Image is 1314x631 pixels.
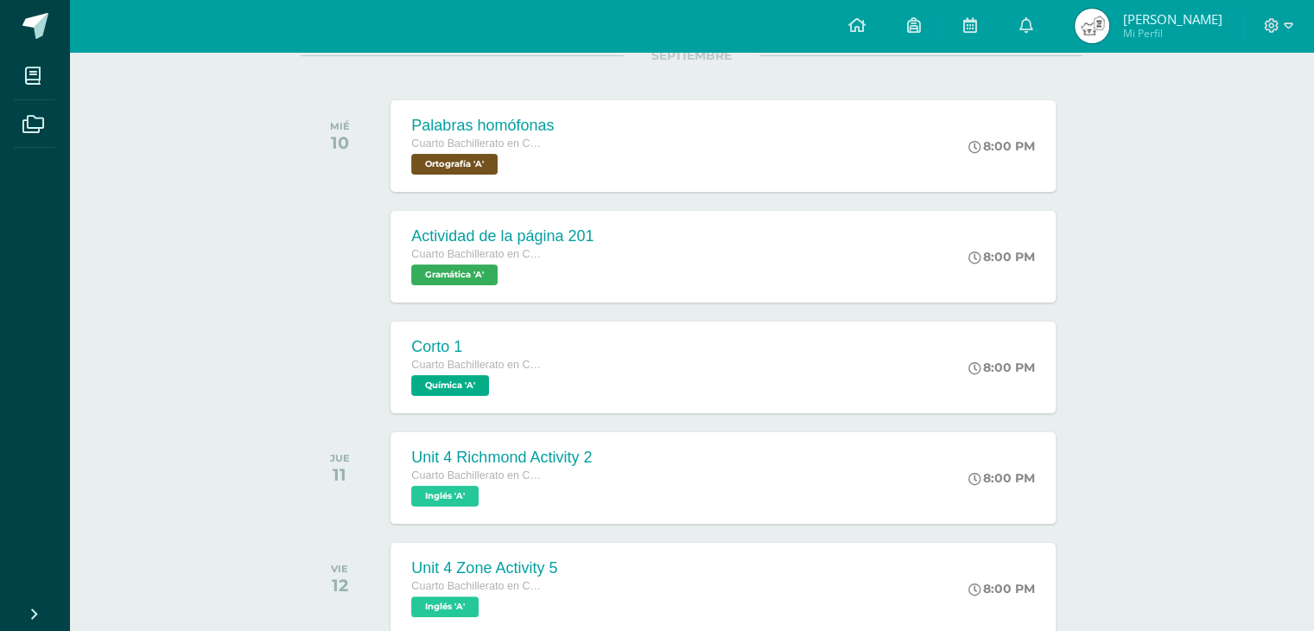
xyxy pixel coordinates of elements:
[411,559,557,577] div: Unit 4 Zone Activity 5
[411,154,498,175] span: Ortografía 'A'
[411,375,489,396] span: Química 'A'
[411,486,479,507] span: Inglés 'A'
[411,137,541,150] span: Cuarto Bachillerato en CCLL en Diseño Grafico
[330,132,350,153] div: 10
[411,469,541,481] span: Cuarto Bachillerato en CCLL en Diseño Grafico
[411,596,479,617] span: Inglés 'A'
[1122,10,1222,28] span: [PERSON_NAME]
[411,338,541,356] div: Corto 1
[1075,9,1109,43] img: 67686b22a2c70cfa083e682cafa7854b.png
[968,249,1035,265] div: 8:00 PM
[968,138,1035,154] div: 8:00 PM
[411,117,554,135] div: Palabras homófonas
[968,470,1035,486] div: 8:00 PM
[411,359,541,371] span: Cuarto Bachillerato en CCLL en Diseño Grafico
[330,464,350,485] div: 11
[330,120,350,132] div: MIÉ
[411,265,498,285] span: Gramática 'A'
[411,580,541,592] span: Cuarto Bachillerato en CCLL en Diseño Grafico
[411,248,541,260] span: Cuarto Bachillerato en CCLL en Diseño Grafico
[330,452,350,464] div: JUE
[1122,26,1222,41] span: Mi Perfil
[968,581,1035,596] div: 8:00 PM
[411,227,594,245] div: Actividad de la página 201
[968,360,1035,375] div: 8:00 PM
[411,449,592,467] div: Unit 4 Richmond Activity 2
[624,48,759,63] span: SEPTIEMBRE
